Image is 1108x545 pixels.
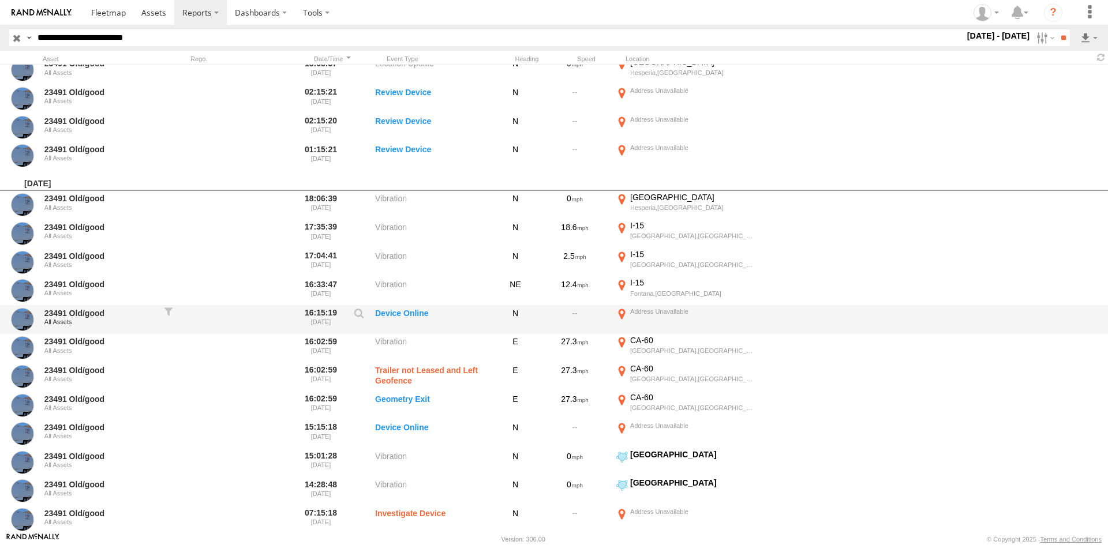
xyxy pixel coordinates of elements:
[540,57,609,84] div: 0
[299,420,343,447] label: 15:15:18 [DATE]
[1094,52,1108,63] span: Refresh
[24,29,33,46] label: Search Query
[44,518,156,525] div: All Assets
[630,363,757,374] div: CA-60
[540,220,609,247] div: 18.6
[299,57,343,84] label: 18:08:37 [DATE]
[614,306,758,333] label: Click to View Event Location
[630,277,757,288] div: I-15
[44,433,156,439] div: All Assets
[540,392,609,419] div: 27.3
[630,478,757,488] div: [GEOGRAPHIC_DATA]
[630,69,757,77] div: Hesperia,[GEOGRAPHIC_DATA]
[540,277,609,304] div: 12.4
[44,347,156,354] div: All Assets
[630,290,757,298] div: Fontana,[GEOGRAPHIC_DATA]
[501,536,545,543] div: Version: 306.00
[630,375,757,383] div: [GEOGRAPHIC_DATA],[GEOGRAPHIC_DATA]
[630,232,757,240] div: [GEOGRAPHIC_DATA],[GEOGRAPHIC_DATA]
[1044,3,1062,22] i: ?
[1032,29,1057,46] label: Search Filter Options
[44,479,156,490] a: 23491 Old/good
[310,55,354,63] div: Click to Sort
[614,449,758,476] label: Click to View Event Location
[495,114,536,141] div: N
[44,290,156,296] div: All Assets
[375,220,491,247] label: Vibration
[44,365,156,375] a: 23491 Old/good
[44,451,156,461] a: 23491 Old/good
[540,363,609,390] div: 27.3
[969,4,1003,21] div: Andres Calderon
[630,261,757,269] div: [GEOGRAPHIC_DATA],[GEOGRAPHIC_DATA]
[44,193,156,204] a: 23491 Old/good
[44,461,156,468] div: All Assets
[614,478,758,504] label: Click to View Event Location
[614,114,758,141] label: Click to View Event Location
[1079,29,1099,46] label: Export results as...
[44,116,156,126] a: 23491 Old/good
[6,533,59,545] a: Visit our Website
[630,335,757,345] div: CA-60
[614,506,758,533] label: Click to View Event Location
[614,57,758,84] label: Click to View Event Location
[44,87,156,97] a: 23491 Old/good
[614,220,758,247] label: Click to View Event Location
[495,506,536,533] div: N
[540,192,609,219] div: 0
[495,363,536,390] div: E
[375,420,491,447] label: Device Online
[44,318,156,325] div: All Assets
[614,142,758,169] label: Click to View Event Location
[630,347,757,355] div: [GEOGRAPHIC_DATA],[GEOGRAPHIC_DATA]
[630,204,757,212] div: Hesperia,[GEOGRAPHIC_DATA]
[495,249,536,276] div: N
[540,249,609,276] div: 2.5
[614,335,758,362] label: Click to View Event Location
[614,420,758,447] label: Click to View Event Location
[44,394,156,404] a: 23491 Old/good
[375,335,491,362] label: Vibration
[44,144,156,155] a: 23491 Old/good
[375,114,491,141] label: Review Device
[375,57,491,84] label: Location Update
[495,57,536,84] div: N
[44,308,156,318] a: 23491 Old/good
[495,335,536,362] div: E
[375,277,491,304] label: Vibration
[299,277,343,304] label: 16:33:47 [DATE]
[299,363,343,390] label: 16:02:59 [DATE]
[630,449,757,460] div: [GEOGRAPHIC_DATA]
[299,306,343,333] label: 16:15:19 [DATE]
[630,249,757,260] div: I-15
[44,126,156,133] div: All Assets
[614,85,758,112] label: Click to View Event Location
[299,192,343,219] label: 18:06:39 [DATE]
[44,375,156,382] div: All Assets
[495,220,536,247] div: N
[44,204,156,211] div: All Assets
[44,97,156,104] div: All Assets
[299,506,343,533] label: 07:15:18 [DATE]
[495,192,536,219] div: N
[299,142,343,169] label: 01:15:21 [DATE]
[495,85,536,112] div: N
[299,478,343,504] label: 14:28:48 [DATE]
[375,85,491,112] label: Review Device
[987,536,1102,543] div: © Copyright 2025 -
[163,306,174,333] div: Filter to this asset's events
[44,490,156,497] div: All Assets
[44,69,156,76] div: All Assets
[349,308,369,324] label: View Event Parameters
[495,306,536,333] div: N
[495,449,536,476] div: N
[299,392,343,419] label: 16:02:59 [DATE]
[614,392,758,419] label: Click to View Event Location
[375,392,491,419] label: Geometry Exit
[44,404,156,411] div: All Assets
[630,404,757,412] div: [GEOGRAPHIC_DATA],[GEOGRAPHIC_DATA]
[540,478,609,504] div: 0
[495,277,536,304] div: NE
[540,335,609,362] div: 27.3
[375,363,491,390] label: Trailer not Leased and Left Geofence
